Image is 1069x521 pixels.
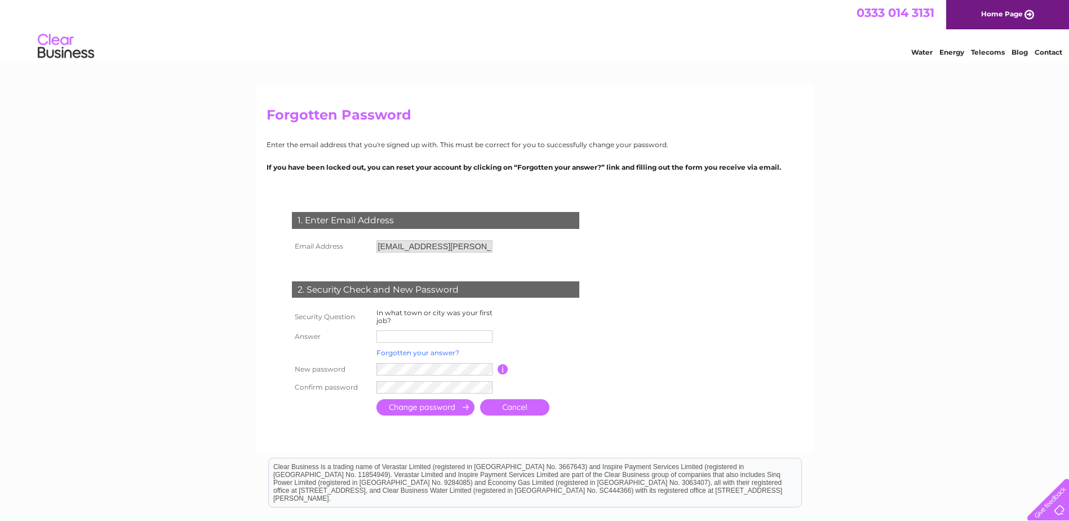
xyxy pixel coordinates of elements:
a: 0333 014 3131 [857,6,934,20]
label: In what town or city was your first job? [376,308,493,325]
input: Submit [376,399,474,416]
a: Blog [1012,48,1028,56]
a: Energy [939,48,964,56]
img: logo.png [37,29,95,64]
a: Forgotten your answer? [376,348,459,357]
a: Telecoms [971,48,1005,56]
input: Information [498,364,508,374]
div: 2. Security Check and New Password [292,281,579,298]
h2: Forgotten Password [267,107,803,129]
p: If you have been locked out, you can reset your account by clicking on “Forgotten your answer?” l... [267,162,803,173]
th: New password [289,360,374,378]
th: Answer [289,328,374,346]
p: Enter the email address that you're signed up with. This must be correct for you to successfully ... [267,139,803,150]
a: Water [911,48,933,56]
a: Contact [1035,48,1062,56]
th: Security Question [289,306,374,328]
th: Confirm password [289,378,374,396]
th: Email Address [289,237,374,255]
a: Cancel [480,399,549,416]
div: Clear Business is a trading name of Verastar Limited (registered in [GEOGRAPHIC_DATA] No. 3667643... [269,6,801,55]
div: 1. Enter Email Address [292,212,579,229]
